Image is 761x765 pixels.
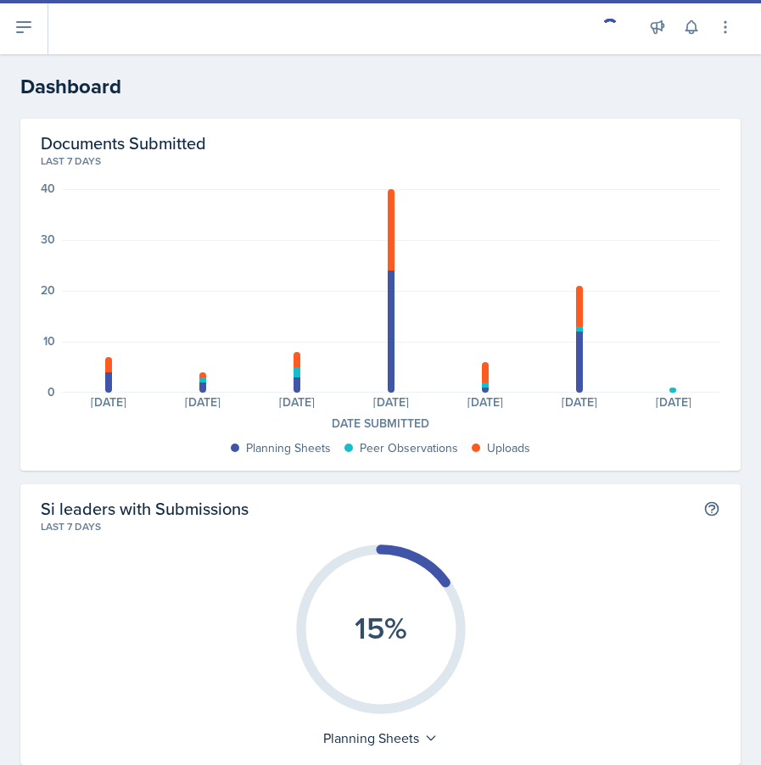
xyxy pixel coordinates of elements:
div: 30 [41,233,55,245]
h2: Si leaders with Submissions [41,498,249,519]
h2: Dashboard [20,71,741,102]
div: 0 [48,386,55,398]
div: Date Submitted [41,415,720,433]
div: [DATE] [250,396,344,408]
div: [DATE] [438,396,532,408]
div: [DATE] [156,396,250,408]
h2: Documents Submitted [41,132,720,154]
div: Peer Observations [360,439,458,457]
div: 20 [41,284,55,296]
div: Planning Sheets [315,724,446,751]
div: Uploads [487,439,530,457]
text: 15% [355,606,407,650]
div: Last 7 days [41,154,720,169]
div: [DATE] [344,396,439,408]
div: [DATE] [532,396,626,408]
div: 10 [43,335,55,347]
div: 40 [41,182,55,194]
div: [DATE] [62,396,156,408]
div: [DATE] [626,396,720,408]
div: Planning Sheets [246,439,331,457]
div: Last 7 days [41,519,720,534]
